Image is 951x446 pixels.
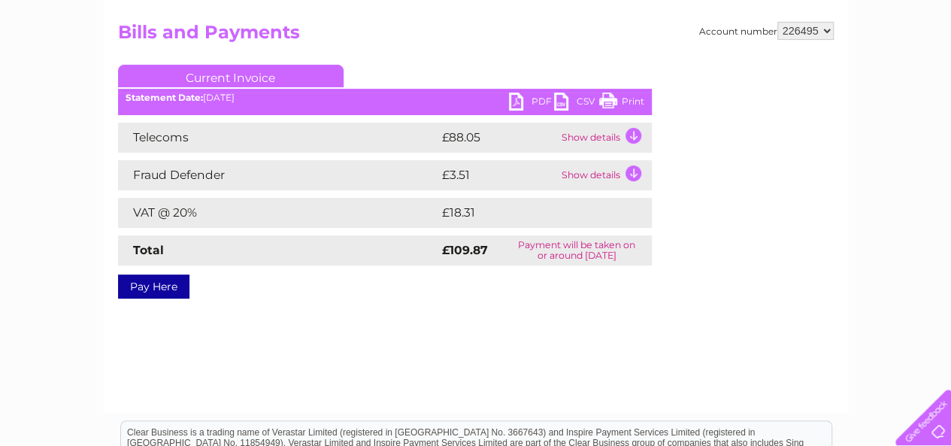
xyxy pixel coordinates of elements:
a: Water [686,64,715,75]
a: Pay Here [118,275,189,299]
td: Show details [558,160,652,190]
a: 0333 014 3131 [668,8,771,26]
td: Telecoms [118,123,438,153]
strong: £109.87 [442,243,488,257]
a: PDF [509,93,554,114]
a: Contact [851,64,888,75]
a: Print [599,93,644,114]
div: Clear Business is a trading name of Verastar Limited (registered in [GEOGRAPHIC_DATA] No. 3667643... [121,8,831,73]
td: £3.51 [438,160,558,190]
td: £88.05 [438,123,558,153]
a: Energy [724,64,757,75]
a: Telecoms [766,64,811,75]
td: VAT @ 20% [118,198,438,228]
strong: Total [133,243,164,257]
h2: Bills and Payments [118,22,834,50]
b: Statement Date: [126,92,203,103]
td: Fraud Defender [118,160,438,190]
img: logo.png [33,39,110,85]
td: £18.31 [438,198,619,228]
a: Blog [820,64,842,75]
a: CSV [554,93,599,114]
a: Log out [901,64,937,75]
div: [DATE] [118,93,652,103]
td: Show details [558,123,652,153]
td: Payment will be taken on or around [DATE] [502,235,652,265]
a: Current Invoice [118,65,344,87]
div: Account number [699,22,834,40]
